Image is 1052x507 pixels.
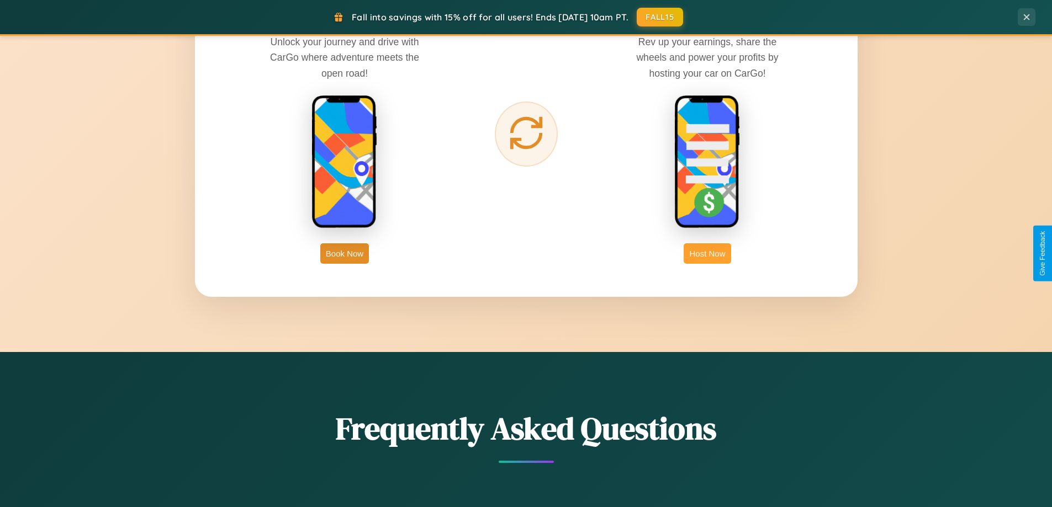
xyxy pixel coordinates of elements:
button: Book Now [320,243,369,264]
p: Unlock your journey and drive with CarGo where adventure meets the open road! [262,34,427,81]
button: Host Now [684,243,731,264]
span: Fall into savings with 15% off for all users! Ends [DATE] 10am PT. [352,12,628,23]
div: Give Feedback [1039,231,1046,276]
h2: Frequently Asked Questions [195,407,858,450]
p: Rev up your earnings, share the wheels and power your profits by hosting your car on CarGo! [625,34,790,81]
img: rent phone [311,95,378,230]
button: FALL15 [637,8,683,26]
img: host phone [674,95,741,230]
